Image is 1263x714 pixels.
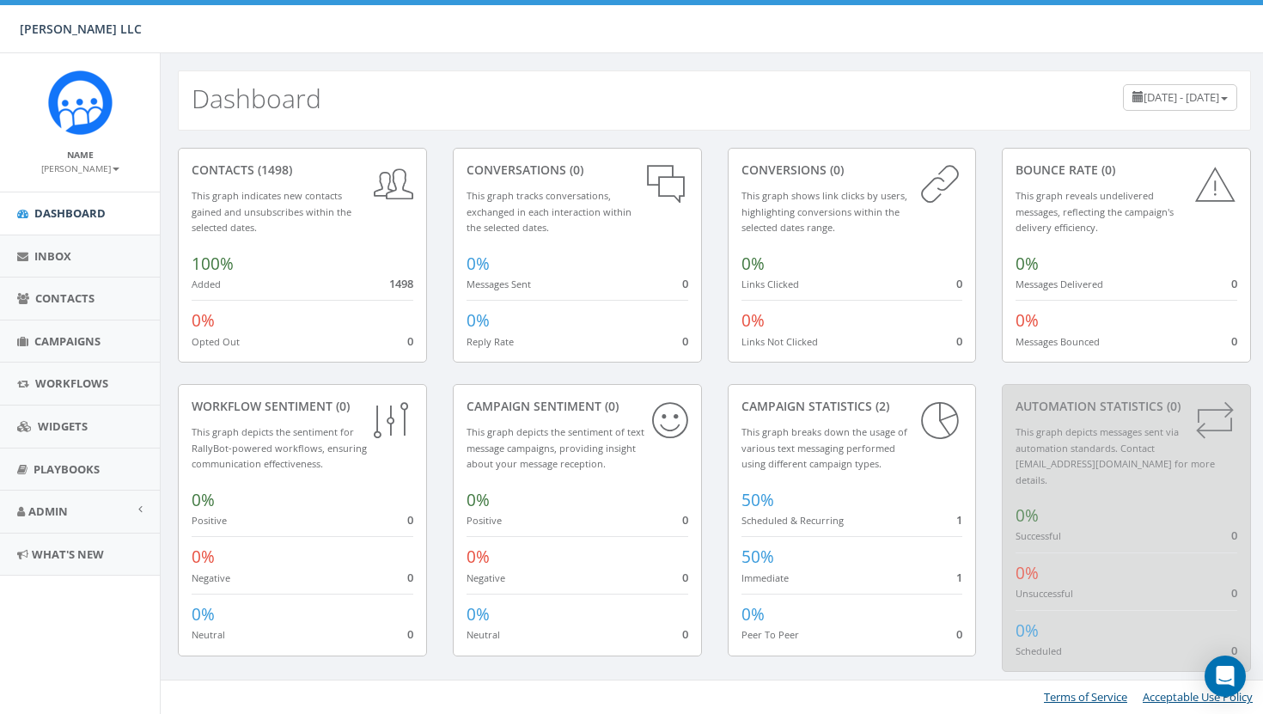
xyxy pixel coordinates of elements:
[741,425,907,470] small: This graph breaks down the usage of various text messaging performed using different campaign types.
[467,309,490,332] span: 0%
[1016,335,1100,348] small: Messages Bounced
[1231,276,1237,291] span: 0
[192,189,351,234] small: This graph indicates new contacts gained and unsubscribes within the selected dates.
[1231,643,1237,658] span: 0
[34,461,100,477] span: Playbooks
[566,162,583,178] span: (0)
[1231,528,1237,543] span: 0
[28,503,68,519] span: Admin
[467,253,490,275] span: 0%
[467,162,688,179] div: conversations
[467,278,531,290] small: Messages Sent
[1016,278,1103,290] small: Messages Delivered
[467,489,490,511] span: 0%
[741,309,765,332] span: 0%
[741,628,799,641] small: Peer To Peer
[192,162,413,179] div: contacts
[1016,619,1039,642] span: 0%
[1016,162,1237,179] div: Bounce Rate
[192,335,240,348] small: Opted Out
[956,276,962,291] span: 0
[1044,689,1127,705] a: Terms of Service
[467,189,631,234] small: This graph tracks conversations, exchanged in each interaction within the selected dates.
[741,603,765,626] span: 0%
[192,628,225,641] small: Neutral
[467,398,688,415] div: Campaign Sentiment
[467,514,502,527] small: Positive
[741,189,907,234] small: This graph shows link clicks by users, highlighting conversions within the selected dates range.
[32,546,104,562] span: What's New
[192,514,227,527] small: Positive
[1016,562,1039,584] span: 0%
[333,398,350,414] span: (0)
[1016,644,1062,657] small: Scheduled
[1205,656,1246,697] div: Open Intercom Messenger
[1231,333,1237,349] span: 0
[1016,398,1237,415] div: Automation Statistics
[467,425,644,470] small: This graph depicts the sentiment of text message campaigns, providing insight about your message ...
[1016,309,1039,332] span: 0%
[1016,529,1061,542] small: Successful
[20,21,142,37] span: [PERSON_NAME] LLC
[467,603,490,626] span: 0%
[1163,398,1181,414] span: (0)
[192,398,413,415] div: Workflow Sentiment
[1231,585,1237,601] span: 0
[1016,504,1039,527] span: 0%
[682,570,688,585] span: 0
[41,162,119,174] small: [PERSON_NAME]
[192,489,215,511] span: 0%
[254,162,292,178] span: (1498)
[34,333,101,349] span: Campaigns
[467,571,505,584] small: Negative
[34,248,71,264] span: Inbox
[872,398,889,414] span: (2)
[192,603,215,626] span: 0%
[192,309,215,332] span: 0%
[741,335,818,348] small: Links Not Clicked
[1143,689,1253,705] a: Acceptable Use Policy
[956,570,962,585] span: 1
[682,276,688,291] span: 0
[407,626,413,642] span: 0
[1016,253,1039,275] span: 0%
[1016,189,1174,234] small: This graph reveals undelivered messages, reflecting the campaign's delivery efficiency.
[741,546,774,568] span: 50%
[741,278,799,290] small: Links Clicked
[1144,89,1219,105] span: [DATE] - [DATE]
[741,398,963,415] div: Campaign Statistics
[35,290,95,306] span: Contacts
[389,276,413,291] span: 1498
[1016,425,1215,486] small: This graph depicts messages sent via automation standards. Contact [EMAIL_ADDRESS][DOMAIN_NAME] f...
[192,425,367,470] small: This graph depicts the sentiment for RallyBot-powered workflows, ensuring communication effective...
[956,512,962,528] span: 1
[38,418,88,434] span: Widgets
[741,514,844,527] small: Scheduled & Recurring
[741,162,963,179] div: conversions
[192,278,221,290] small: Added
[956,626,962,642] span: 0
[34,205,106,221] span: Dashboard
[827,162,844,178] span: (0)
[467,628,500,641] small: Neutral
[41,160,119,175] a: [PERSON_NAME]
[682,626,688,642] span: 0
[192,253,234,275] span: 100%
[407,333,413,349] span: 0
[48,70,113,135] img: Rally_Corp_Icon.png
[192,571,230,584] small: Negative
[35,375,108,391] span: Workflows
[467,546,490,568] span: 0%
[467,335,514,348] small: Reply Rate
[741,489,774,511] span: 50%
[407,512,413,528] span: 0
[192,546,215,568] span: 0%
[682,333,688,349] span: 0
[741,571,789,584] small: Immediate
[67,149,94,161] small: Name
[741,253,765,275] span: 0%
[682,512,688,528] span: 0
[407,570,413,585] span: 0
[1098,162,1115,178] span: (0)
[601,398,619,414] span: (0)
